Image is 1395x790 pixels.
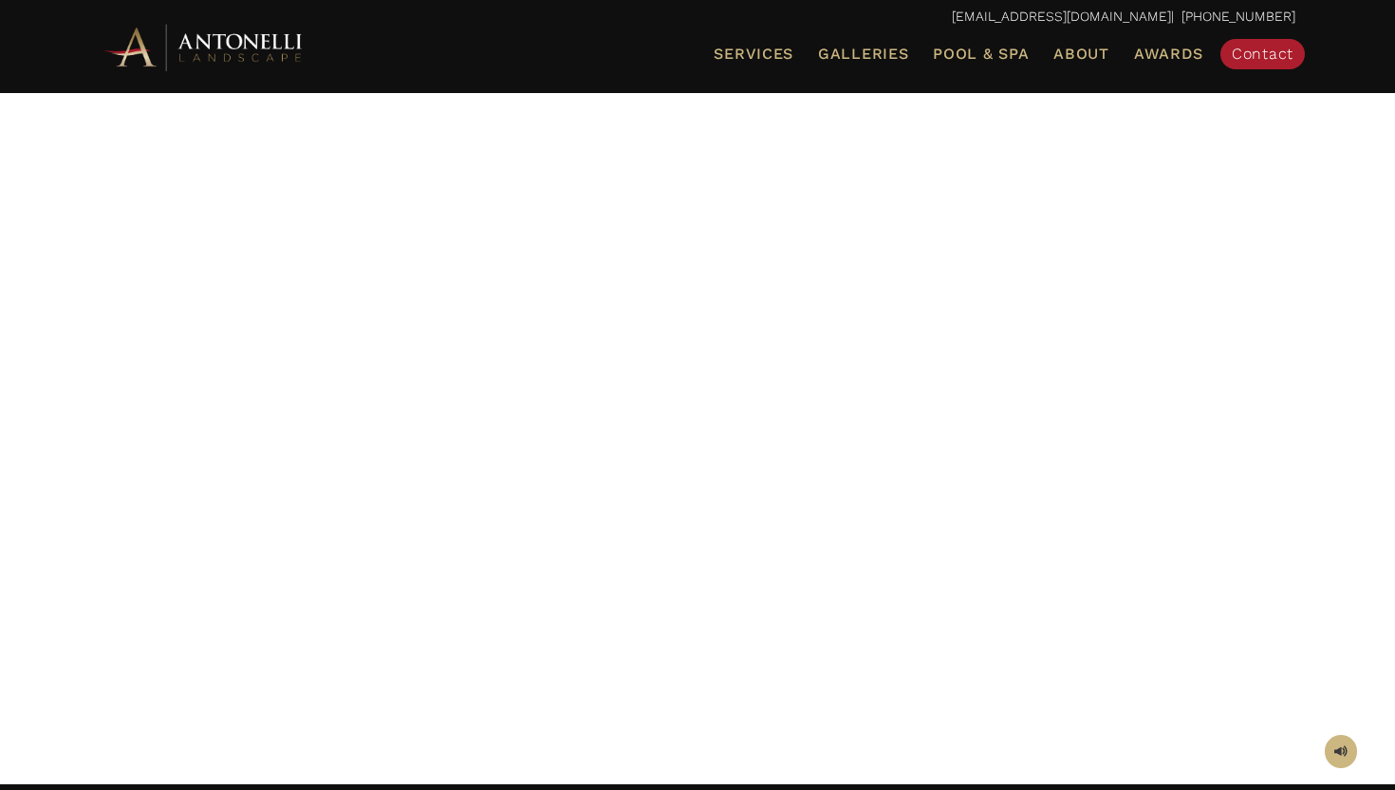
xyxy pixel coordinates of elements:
[100,21,308,73] img: Antonelli Horizontal Logo
[810,42,916,66] a: Galleries
[1220,39,1305,69] a: Contact
[818,45,908,63] span: Galleries
[1053,47,1109,62] span: About
[1232,45,1293,63] span: Contact
[925,42,1036,66] a: Pool & Spa
[952,9,1171,24] a: [EMAIL_ADDRESS][DOMAIN_NAME]
[100,5,1295,29] p: | [PHONE_NUMBER]
[1134,45,1203,63] span: Awards
[706,42,801,66] a: Services
[714,47,793,62] span: Services
[1046,42,1117,66] a: About
[1126,42,1211,66] a: Awards
[933,45,1029,63] span: Pool & Spa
